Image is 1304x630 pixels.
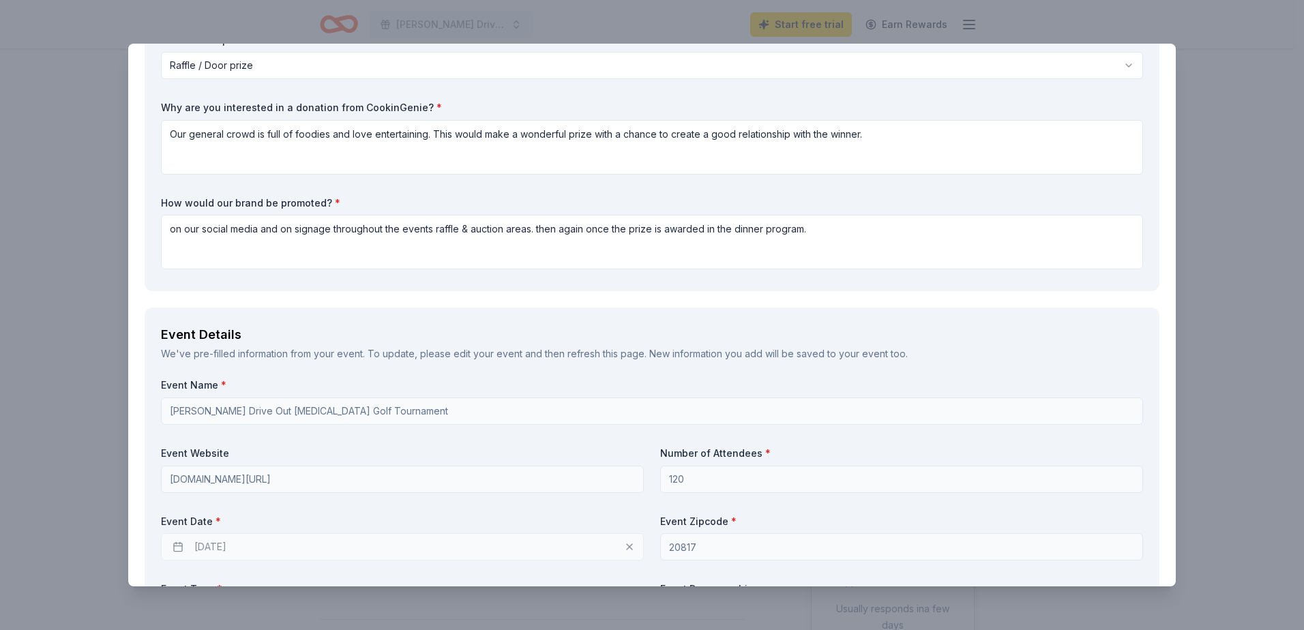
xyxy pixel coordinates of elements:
div: Event Details [161,324,1143,346]
label: Event Demographic [660,582,1143,596]
label: Number of Attendees [660,447,1143,460]
label: How would our brand be promoted? [161,196,1143,210]
textarea: Our general crowd is full of foodies and love entertaining. This would make a wonderful prize wit... [161,120,1143,175]
label: Why are you interested in a donation from CookinGenie? [161,101,1143,115]
label: Event Date [161,515,644,528]
textarea: on our social media and on signage throughout the events raffle & auction areas. then again once ... [161,215,1143,269]
label: Event Website [161,447,644,460]
label: Event Zipcode [660,515,1143,528]
div: We've pre-filled information from your event. To update, please edit your event and then refresh ... [161,346,1143,362]
label: Event Name [161,378,1143,392]
label: Event Type [161,582,644,596]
